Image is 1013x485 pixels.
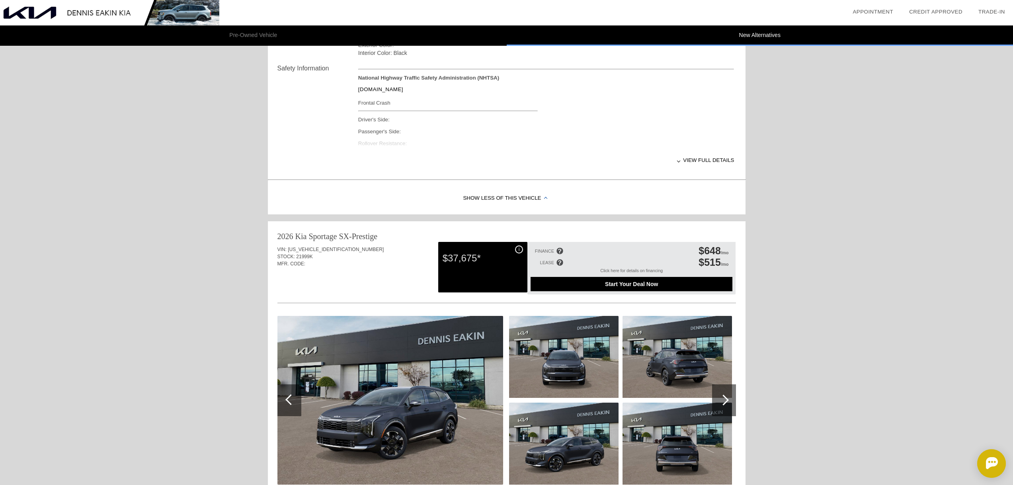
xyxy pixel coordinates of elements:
[277,261,306,267] span: MFR. CODE:
[358,49,734,57] div: Interior Color: Black
[277,316,503,485] img: b1a06cb6121b41b0885664605de40438.jpg
[699,257,728,268] div: /mo
[540,260,554,265] div: LEASE
[623,403,732,485] img: ae565419a3244323a5b66f914926328b.jpg
[509,316,619,398] img: d1c90be2849e4204b627cc458b9172c4.jpg
[541,281,722,287] span: Start Your Deal Now
[277,254,295,259] span: STOCK:
[358,126,538,138] div: Passenger's Side:
[699,257,721,268] span: $515
[509,403,619,485] img: bb19d172546e4f668a1f9b9e7217bef3.jpg
[296,254,312,259] span: 21999K
[358,75,499,81] strong: National Highway Traffic Safety Administration (NHTSA)
[277,64,358,73] div: Safety Information
[358,150,734,170] div: View full details
[853,9,893,15] a: Appointment
[941,442,1013,485] iframe: Chat Assistance
[699,245,728,257] div: /mo
[277,231,337,242] div: 2026 Kia Sportage
[277,279,736,292] div: Quoted on [DATE] 12:31:40 PM
[358,86,403,92] a: [DOMAIN_NAME]
[288,247,384,252] span: [US_VEHICLE_IDENTIFICATION_NUMBER]
[358,98,538,108] div: Frontal Crash
[358,114,538,126] div: Driver's Side:
[909,9,962,15] a: Credit Approved
[531,268,732,277] div: Click here for details on financing
[623,316,732,398] img: 9973147ca3a54aa3937c2ed9dceaa6a6.jpg
[443,248,523,269] div: $37,675*
[268,183,746,214] div: Show Less of this Vehicle
[339,231,377,242] div: SX-Prestige
[277,247,287,252] span: VIN:
[978,9,1005,15] a: Trade-In
[699,245,721,256] span: $648
[515,245,523,253] div: i
[535,249,554,253] div: FINANCE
